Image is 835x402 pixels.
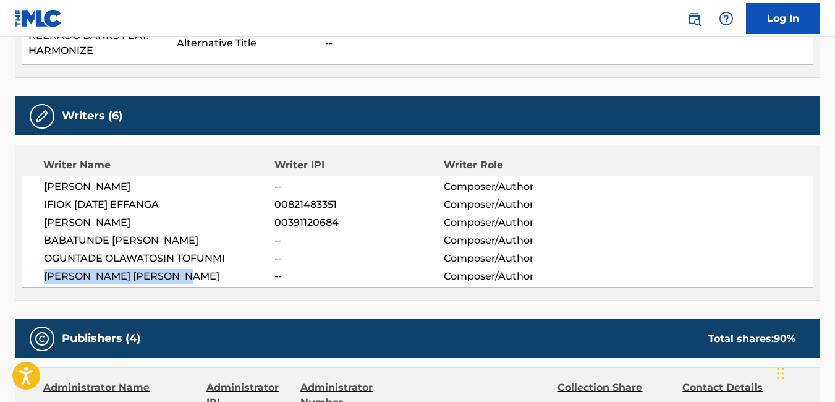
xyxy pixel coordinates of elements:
[44,197,274,212] span: IFIOK [DATE] EFFANGA
[774,333,795,344] span: 90 %
[274,233,444,248] span: --
[444,251,598,266] span: Composer/Author
[274,197,444,212] span: 00821483351
[15,9,62,27] img: MLC Logo
[773,343,835,402] iframe: Chat Widget
[35,109,49,124] img: Writers
[444,269,598,284] span: Composer/Author
[43,158,274,173] div: Writer Name
[708,331,795,346] div: Total shares:
[777,355,784,392] div: Drag
[687,11,701,26] img: search
[62,109,122,123] h5: Writers (6)
[44,215,274,230] span: [PERSON_NAME]
[274,251,444,266] span: --
[274,179,444,194] span: --
[444,197,598,212] span: Composer/Author
[444,215,598,230] span: Composer/Author
[746,3,820,34] a: Log In
[682,6,706,31] a: Public Search
[44,251,274,266] span: OGUNTADE OLAWATOSIN TOFUNMI
[62,331,140,346] h5: Publishers (4)
[444,179,598,194] span: Composer/Author
[44,179,274,194] span: [PERSON_NAME]
[274,215,444,230] span: 00391120684
[22,22,171,65] td: REEKADO BANKS FEAT. HARMONIZE
[714,6,739,31] div: Help
[444,233,598,248] span: Composer/Author
[171,22,319,65] td: Alternative Title
[274,158,444,173] div: Writer IPI
[319,22,813,65] td: --
[274,269,444,284] span: --
[44,269,274,284] span: [PERSON_NAME] [PERSON_NAME]
[719,11,734,26] img: help
[35,331,49,346] img: Publishers
[444,158,598,173] div: Writer Role
[44,233,274,248] span: BABATUNDE [PERSON_NAME]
